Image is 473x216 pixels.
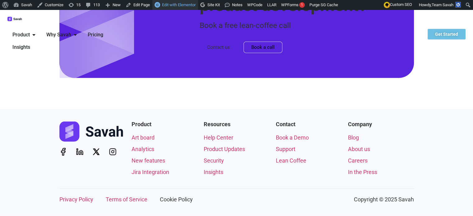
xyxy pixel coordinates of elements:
span: Lean Coffee [276,156,306,165]
a: Jira Integration [132,168,197,176]
nav: Menu [7,29,120,53]
a: In the Press [348,168,414,176]
div: Menu Toggle [7,29,120,53]
span: Team Savah [432,2,453,7]
span: Support [276,145,295,153]
span: Product Updates [204,145,245,153]
a: Insights [204,168,270,176]
span: Why Savah [46,31,71,39]
span: In the Press [348,168,377,176]
a: Product Updates [204,145,270,153]
span: Jira Integration [132,168,169,176]
p: Copyright © 2025 Savah [354,197,414,202]
h4: Resources [204,122,270,127]
span: Product [12,31,30,39]
a: Analytics [132,145,197,153]
span: Analytics [132,145,154,153]
a: Support [276,145,342,153]
h4: Contact [276,122,342,127]
a: Security [204,156,270,165]
span: Art board [132,133,155,142]
a: Privacy Policy [59,195,93,204]
a: Blog [348,133,414,142]
h4: Product [132,122,197,127]
span: Book a Demo [276,133,309,142]
span: Careers [348,156,368,165]
h4: Company [348,122,414,127]
span: Insights [204,168,223,176]
a: Pricing [88,31,103,39]
a: Lean Coffee [276,156,342,165]
a: Help Center [204,133,270,142]
a: Get Started [428,29,466,39]
a: Art board [132,133,197,142]
a: Terms of Service [106,195,147,204]
span: Blog [348,133,359,142]
a: Careers [348,156,414,165]
span: Help Center [204,133,233,142]
span: About us [348,145,370,153]
a: Book a Demo [276,133,342,142]
span: Edit with Elementor [162,2,196,7]
a: About us [348,145,414,153]
a: New features [132,156,197,165]
span: Security [204,156,224,165]
span: Site Kit [207,2,220,7]
span: Get Started [435,32,458,36]
a: Insights [12,44,30,51]
div: 1 [299,2,305,8]
span: New features [132,156,165,165]
iframe: Chat Widget [442,186,473,216]
span: Cookie Policy [160,195,193,204]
